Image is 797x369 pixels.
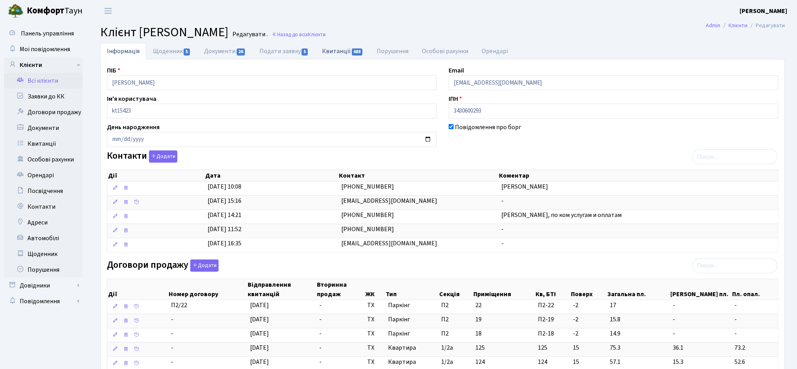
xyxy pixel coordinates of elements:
[442,329,449,338] span: П2
[734,301,775,310] span: -
[476,329,482,338] span: 18
[27,4,83,18] span: Таун
[107,260,219,272] label: Договори продажу
[308,31,326,38] span: Клієнти
[341,211,394,219] span: [PHONE_NUMBER]
[250,343,269,352] span: [DATE]
[442,315,449,324] span: П2
[740,7,788,15] b: [PERSON_NAME]
[197,43,252,59] a: Документи
[188,258,219,272] a: Додати
[610,358,666,367] span: 57.1
[341,182,394,191] span: [PHONE_NUMBER]
[4,215,83,230] a: Адреси
[670,279,732,300] th: [PERSON_NAME] пл.
[319,343,322,352] span: -
[4,57,83,73] a: Клієнти
[4,199,83,215] a: Контакти
[368,358,382,367] span: ТХ
[208,225,241,234] span: [DATE] 11:52
[4,26,83,41] a: Панель управління
[208,182,241,191] span: [DATE] 10:08
[171,343,173,352] span: -
[107,150,177,163] label: Контакти
[538,343,567,352] span: 125
[107,94,156,104] label: Ім'я користувача
[171,358,173,366] span: -
[692,258,778,273] input: Пошук...
[673,315,728,324] span: -
[734,343,775,352] span: 73.2
[147,149,177,163] a: Додати
[706,21,721,30] a: Admin
[368,315,382,324] span: ТХ
[8,3,24,19] img: logo.png
[449,94,462,104] label: ІПН
[315,43,370,59] a: Квитанції
[610,343,666,352] span: 75.3
[272,31,326,38] a: Назад до всіхКлієнти
[208,239,241,248] span: [DATE] 16:35
[4,89,83,104] a: Заявки до КК
[208,211,241,219] span: [DATE] 14:21
[107,279,168,300] th: Дії
[502,182,549,191] span: [PERSON_NAME]
[368,343,382,352] span: ТХ
[4,104,83,120] a: Договори продажу
[570,279,607,300] th: Поверх
[610,315,666,324] span: 15.8
[247,279,317,300] th: Відправлення квитанцій
[734,315,775,324] span: -
[171,315,173,324] span: -
[538,358,567,367] span: 124
[673,358,728,367] span: 15.3
[740,6,788,16] a: [PERSON_NAME]
[438,279,473,300] th: Секція
[4,152,83,167] a: Особові рахунки
[692,149,778,164] input: Пошук...
[476,343,485,352] span: 125
[4,183,83,199] a: Посвідчення
[388,329,435,338] span: Паркінг
[4,293,83,309] a: Повідомлення
[316,279,364,300] th: Вторинна продаж
[4,262,83,278] a: Порушення
[184,48,190,56] span: 5
[502,211,622,219] span: [PERSON_NAME], по ком услугам и оплатам
[732,279,779,300] th: Пл. опал.
[20,45,70,54] span: Мої повідомлення
[4,73,83,89] a: Всі клієнти
[476,315,482,324] span: 19
[204,170,339,181] th: Дата
[610,329,666,338] span: 14.9
[253,43,315,59] a: Подати заявку
[168,279,247,300] th: Номер договору
[4,278,83,293] a: Довідники
[319,315,322,324] span: -
[449,66,464,75] label: Email
[538,301,567,310] span: П2-22
[107,170,204,181] th: Дії
[341,225,394,234] span: [PHONE_NUMBER]
[573,315,604,324] span: -2
[573,301,604,310] span: -2
[370,43,416,59] a: Порушення
[250,315,269,324] span: [DATE]
[535,279,571,300] th: Кв, БТІ
[4,136,83,152] a: Квитанції
[4,120,83,136] a: Документи
[341,197,437,205] span: [EMAIL_ADDRESS][DOMAIN_NAME]
[319,329,322,338] span: -
[352,48,363,56] span: 688
[149,150,177,163] button: Контакти
[385,279,438,300] th: Тип
[4,246,83,262] a: Щоденник
[473,279,535,300] th: Приміщення
[499,170,779,181] th: Коментар
[319,358,322,366] span: -
[231,31,268,38] small: Редагувати .
[21,29,74,38] span: Панель управління
[476,301,482,310] span: 22
[100,23,228,41] span: Клієнт [PERSON_NAME]
[607,279,670,300] th: Загальна пл.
